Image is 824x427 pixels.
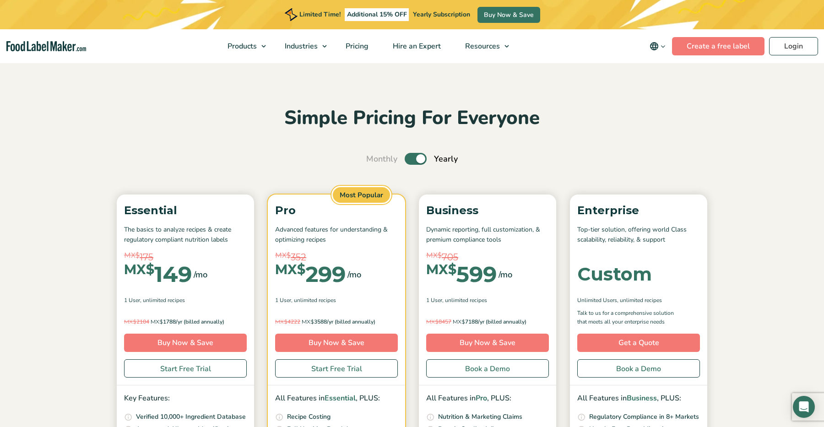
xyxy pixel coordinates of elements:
label: Toggle [405,153,427,165]
a: Book a Demo [426,359,549,378]
span: 175 [140,250,153,264]
p: The basics to analyze recipes & create regulatory compliant nutrition labels [124,225,247,245]
p: Enterprise [577,202,700,219]
p: Key Features: [124,393,247,405]
span: 352 [291,250,306,264]
a: Book a Demo [577,359,700,378]
span: Pricing [343,41,369,51]
span: MX$ [124,318,136,325]
span: Additional 15% OFF [345,8,409,21]
p: Dynamic reporting, full customization, & premium compliance tools [426,225,549,245]
span: Essential [325,393,356,403]
p: Talk to us for a comprehensive solution that meets all your enterprise needs [577,309,683,326]
a: Pricing [334,29,379,63]
a: Industries [273,29,331,63]
span: , Unlimited Recipes [291,296,336,304]
a: Login [769,37,818,55]
span: Unlimited Users [577,296,617,304]
span: Business [627,393,657,403]
p: 7188/yr (billed annually) [426,317,549,326]
span: MX$ [426,263,456,276]
span: Most Popular [331,186,391,205]
span: Limited Time! [299,10,341,19]
span: MX$ [302,318,314,325]
span: Monthly [366,153,397,165]
a: Buy Now & Save [275,334,398,352]
span: , Unlimited Recipes [140,296,185,304]
span: MX$ [124,250,140,261]
p: Advanced features for understanding & optimizing recipes [275,225,398,245]
div: Custom [577,265,652,283]
span: MX$ [275,250,291,261]
span: /mo [499,268,512,281]
div: Open Intercom Messenger [793,396,815,418]
p: Regulatory Compliance in 8+ Markets [589,412,699,422]
span: MX$ [151,318,163,325]
p: Recipe Costing [287,412,331,422]
span: Industries [282,41,319,51]
del: 2104 [124,318,149,325]
span: MX$ [275,318,287,325]
span: Products [225,41,258,51]
div: 299 [275,263,346,285]
a: Get a Quote [577,334,700,352]
span: MX$ [124,263,154,276]
a: Create a free label [672,37,764,55]
a: Start Free Trial [124,359,247,378]
span: 705 [442,250,458,264]
span: 1 User [275,296,291,304]
span: MX$ [426,318,439,325]
a: Buy Now & Save [124,334,247,352]
span: Resources [462,41,501,51]
p: Pro [275,202,398,219]
span: MX$ [426,250,442,261]
p: Nutrition & Marketing Claims [438,412,522,422]
p: Business [426,202,549,219]
p: 3588/yr (billed annually) [275,317,398,326]
span: /mo [194,268,207,281]
a: Hire an Expert [381,29,451,63]
del: 8457 [426,318,451,325]
a: Buy Now & Save [426,334,549,352]
del: 4222 [275,318,300,325]
a: Buy Now & Save [477,7,540,23]
p: All Features in , PLUS: [275,393,398,405]
p: Essential [124,202,247,219]
p: Top-tier solution, offering world Class scalability, reliability, & support [577,225,700,245]
h2: Simple Pricing For Everyone [112,106,712,131]
span: MX$ [275,263,305,276]
div: 599 [426,263,497,285]
span: /mo [347,268,361,281]
a: Start Free Trial [275,359,398,378]
span: Yearly Subscription [413,10,470,19]
span: , Unlimited Recipes [617,296,662,304]
p: Verified 10,000+ Ingredient Database [136,412,246,422]
span: 1 User [124,296,140,304]
p: All Features in , PLUS: [426,393,549,405]
span: , Unlimited Recipes [442,296,487,304]
a: Products [216,29,271,63]
span: MX$ [453,318,465,325]
span: Hire an Expert [390,41,442,51]
p: All Features in , PLUS: [577,393,700,405]
a: Resources [453,29,514,63]
span: 1 User [426,296,442,304]
span: Yearly [434,153,458,165]
span: Pro [476,393,487,403]
p: 1788/yr (billed annually) [124,317,247,326]
div: 149 [124,263,192,285]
